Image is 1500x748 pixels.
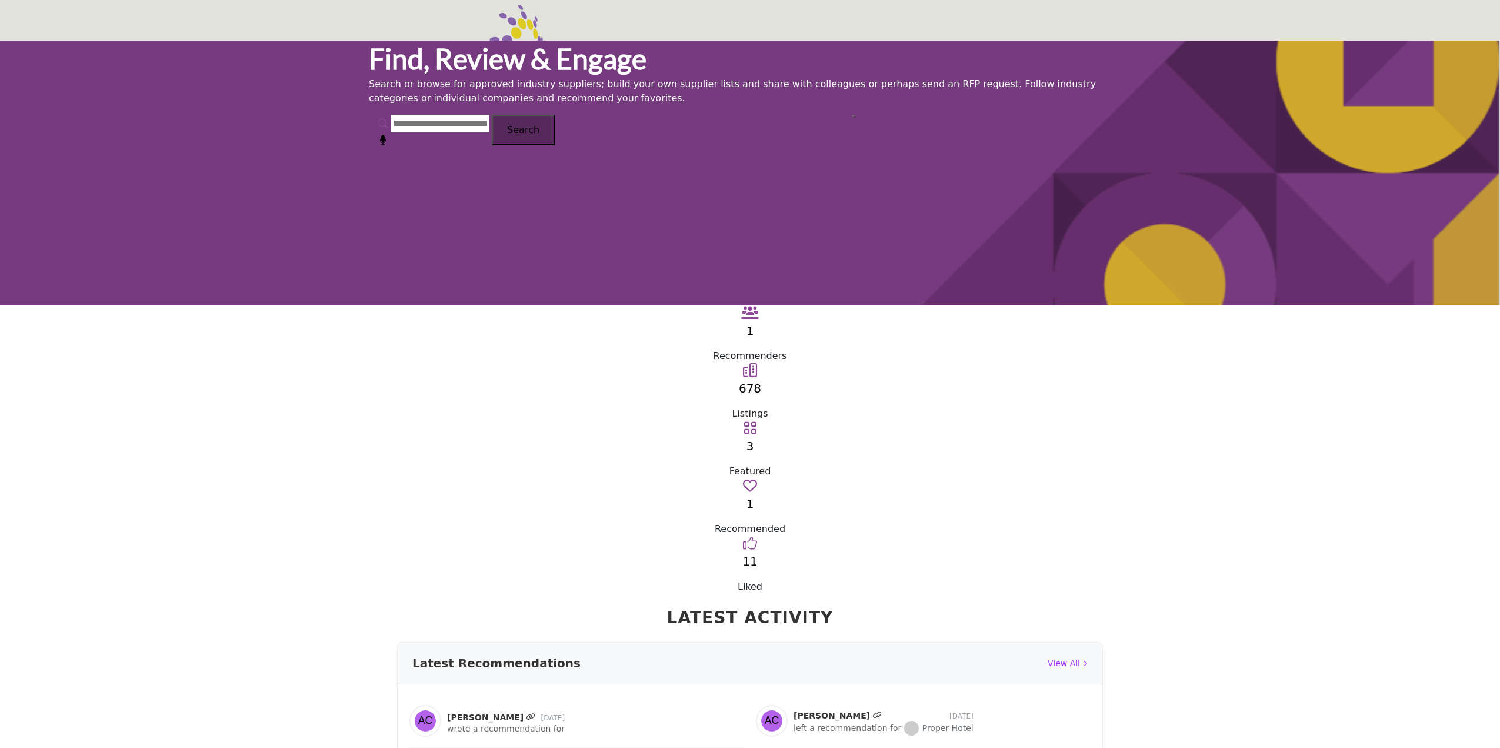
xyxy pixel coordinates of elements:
[739,381,761,395] a: 678
[447,724,565,733] span: wrote a recommendation for
[746,439,754,453] a: 3
[949,712,974,720] span: [DATE]
[743,482,757,493] a: Go to Recommended
[409,705,441,737] img: J C
[904,721,919,736] img: Proper Hotel
[412,654,581,672] h3: Latest Recommendations
[904,723,974,733] a: Proper Hotel
[369,5,569,121] img: Site Logo
[369,349,1131,363] div: Recommenders
[541,714,565,722] span: [DATE]
[794,723,901,733] span: left a recommendation for
[794,710,870,722] strong: [PERSON_NAME]
[743,536,757,550] i: Go to Liked
[369,407,1131,421] div: Listings
[1048,657,1088,670] a: View All
[743,424,757,435] a: Go to Featured
[746,497,754,511] a: 1
[447,712,524,723] strong: [PERSON_NAME]
[397,606,1103,630] h2: Latest Activity
[369,464,1131,478] div: Featured
[746,324,754,338] a: 1
[369,522,1131,536] div: Recommended
[741,309,759,320] a: View Recommenders
[756,705,788,737] img: J C
[369,77,1131,105] p: Search or browse for approved industry suppliers; build your own supplier lists and share with co...
[742,554,757,569] a: 11
[492,115,555,145] button: Search
[369,580,1131,594] div: Liked
[507,124,539,135] span: Search
[369,41,1131,77] h1: Find, Review & Engage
